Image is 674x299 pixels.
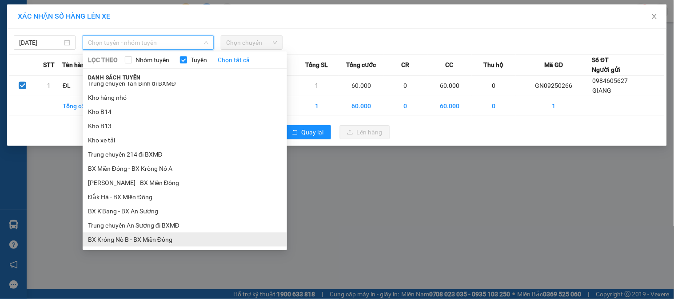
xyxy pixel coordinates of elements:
[446,60,454,70] span: CC
[83,218,287,232] li: Trung chuyển An Sương đi BXMĐ
[383,96,428,116] td: 0
[516,96,592,116] td: 1
[9,62,18,75] span: Nơi gửi:
[19,38,62,47] input: 11/09/2025
[83,119,287,133] li: Kho B13
[83,176,287,190] li: [PERSON_NAME] - BX Miền Đông
[83,204,287,218] li: BX K'Bang - BX An Sương
[306,60,328,70] span: Tổng SL
[295,96,339,116] td: 1
[484,60,504,70] span: Thu hộ
[472,75,516,96] td: 0
[83,147,287,161] li: Trung chuyển 214 đi BXMĐ
[295,75,339,96] td: 1
[83,74,146,82] span: Danh sách tuyến
[516,75,592,96] td: GN09250266
[132,55,173,65] span: Nhóm tuyến
[83,90,287,105] li: Kho hàng nhỏ
[203,40,209,45] span: down
[383,75,428,96] td: 0
[62,75,107,96] td: ĐL
[642,4,667,29] button: Close
[88,36,208,49] span: Chọn tuyến - nhóm tuyến
[302,127,324,137] span: Quay lại
[89,33,125,40] span: GN09250266
[83,232,287,247] li: BX Krông Nô B - BX Miền Đông
[62,60,88,70] span: Tên hàng
[187,55,211,65] span: Tuyến
[84,40,125,47] span: 20:40:24 [DATE]
[472,96,516,116] td: 0
[68,62,82,75] span: Nơi nhận:
[83,105,287,119] li: Kho B14
[427,96,472,116] td: 60.000
[545,60,563,70] span: Mã GD
[651,13,658,20] span: close
[23,14,72,47] strong: CÔNG TY TNHH [GEOGRAPHIC_DATA] 214 QL13 - P.26 - Q.BÌNH THẠNH - TP HCM 1900888606
[83,133,287,147] li: Kho xe tải
[592,55,621,75] div: Số ĐT Người gửi
[62,96,107,116] td: Tổng cộng
[88,55,118,65] span: LỌC THEO
[593,77,628,84] span: 0984605627
[83,161,287,176] li: BX Miền Đông - BX Krông Nô A
[43,60,55,70] span: STT
[340,125,390,139] button: uploadLên hàng
[36,75,63,96] td: 1
[9,20,20,42] img: logo
[89,62,104,67] span: VP 214
[218,55,250,65] a: Chọn tất cả
[31,53,103,60] strong: BIÊN NHẬN GỬI HÀNG HOÁ
[83,76,287,90] li: Trung chuyển Tân Bình đi BXMĐ
[285,125,331,139] button: rollbackQuay lại
[346,60,376,70] span: Tổng cước
[292,129,298,136] span: rollback
[401,60,409,70] span: CR
[427,75,472,96] td: 60.000
[226,36,277,49] span: Chọn chuyến
[593,87,612,94] span: GIANG
[339,96,383,116] td: 60.000
[18,12,110,20] span: XÁC NHẬN SỐ HÀNG LÊN XE
[339,75,383,96] td: 60.000
[83,190,287,204] li: Đắk Hà - BX Miền Đông
[30,62,64,72] span: PV [PERSON_NAME]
